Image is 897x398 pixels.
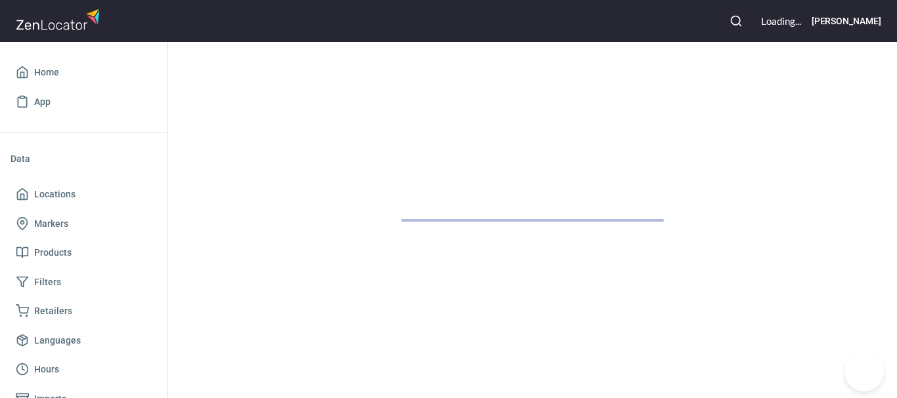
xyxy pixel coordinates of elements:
span: Languages [34,332,81,349]
span: Markers [34,216,68,232]
a: Markers [11,209,157,239]
span: Home [34,64,59,81]
a: Languages [11,326,157,355]
a: Products [11,238,157,268]
a: Home [11,58,157,87]
a: Retailers [11,296,157,326]
span: Hours [34,361,59,378]
a: Hours [11,355,157,384]
button: [PERSON_NAME] [812,7,881,35]
a: App [11,87,157,117]
span: Products [34,245,72,261]
div: Loading... [761,14,801,28]
h6: [PERSON_NAME] [812,14,881,28]
span: Locations [34,186,76,203]
iframe: Help Scout Beacon - Open [844,352,884,391]
span: Retailers [34,303,72,319]
a: Locations [11,180,157,209]
span: App [34,94,51,110]
button: Search [722,7,751,35]
a: Filters [11,268,157,297]
li: Data [11,143,157,174]
span: Filters [34,274,61,290]
img: zenlocator [16,5,104,33]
